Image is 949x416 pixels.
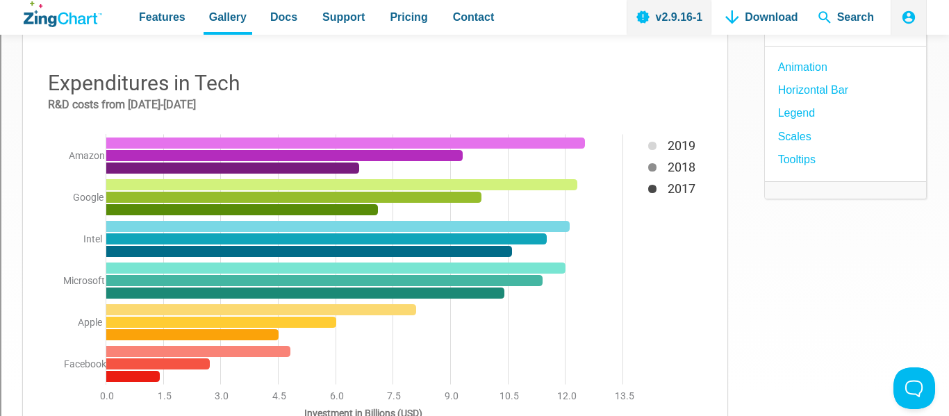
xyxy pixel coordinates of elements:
span: Features [139,8,185,26]
div: Options [6,83,943,95]
div: Sort New > Old [6,45,943,58]
div: Sort A > Z [6,33,943,45]
span: Docs [270,8,297,26]
span: Pricing [390,8,427,26]
div: Sign out [6,95,943,108]
span: Gallery [209,8,247,26]
iframe: Toggle Customer Support [893,367,935,409]
div: Move To ... [6,58,943,70]
span: Contact [453,8,495,26]
div: Home [6,6,290,18]
div: Delete [6,70,943,83]
a: ZingChart Logo. Click to return to the homepage [24,1,102,27]
input: Search outlines [6,18,129,33]
span: Support [322,8,365,26]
